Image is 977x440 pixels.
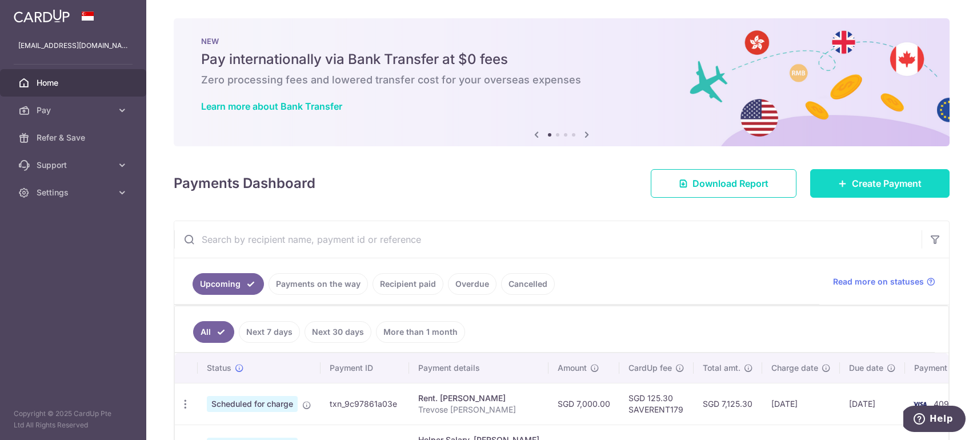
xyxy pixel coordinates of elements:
span: Pay [37,105,112,116]
span: Amount [558,362,587,374]
span: Status [207,362,231,374]
th: Payment ID [321,353,409,383]
a: Learn more about Bank Transfer [201,101,342,112]
iframe: Opens a widget where you can find more information [903,406,966,434]
a: All [193,321,234,343]
span: Scheduled for charge [207,396,298,412]
h4: Payments Dashboard [174,173,315,194]
h6: Zero processing fees and lowered transfer cost for your overseas expenses [201,73,922,87]
p: Trevose [PERSON_NAME] [418,404,539,415]
span: Home [37,77,112,89]
img: Bank Card [908,397,931,411]
td: [DATE] [762,383,840,425]
th: Payment details [409,353,548,383]
div: Rent. [PERSON_NAME] [418,393,539,404]
span: Refer & Save [37,132,112,143]
span: CardUp fee [628,362,672,374]
p: NEW [201,37,922,46]
span: 4092 [934,399,954,409]
span: Settings [37,187,112,198]
p: [EMAIL_ADDRESS][DOMAIN_NAME] [18,40,128,51]
a: Create Payment [810,169,950,198]
input: Search by recipient name, payment id or reference [174,221,922,258]
span: Read more on statuses [833,276,924,287]
span: Total amt. [703,362,740,374]
span: Due date [849,362,883,374]
span: Support [37,159,112,171]
td: SGD 7,125.30 [694,383,762,425]
img: CardUp [14,9,70,23]
a: Overdue [448,273,496,295]
a: Next 7 days [239,321,300,343]
a: Payments on the way [269,273,368,295]
h5: Pay internationally via Bank Transfer at $0 fees [201,50,922,69]
a: Cancelled [501,273,555,295]
a: Download Report [651,169,796,198]
a: Recipient paid [373,273,443,295]
span: Charge date [771,362,818,374]
span: Create Payment [852,177,922,190]
td: txn_9c97861a03e [321,383,409,425]
img: Bank transfer banner [174,18,950,146]
span: Download Report [692,177,768,190]
td: SGD 125.30 SAVERENT179 [619,383,694,425]
a: More than 1 month [376,321,465,343]
td: [DATE] [840,383,905,425]
td: SGD 7,000.00 [548,383,619,425]
a: Upcoming [193,273,264,295]
a: Read more on statuses [833,276,935,287]
a: Next 30 days [305,321,371,343]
